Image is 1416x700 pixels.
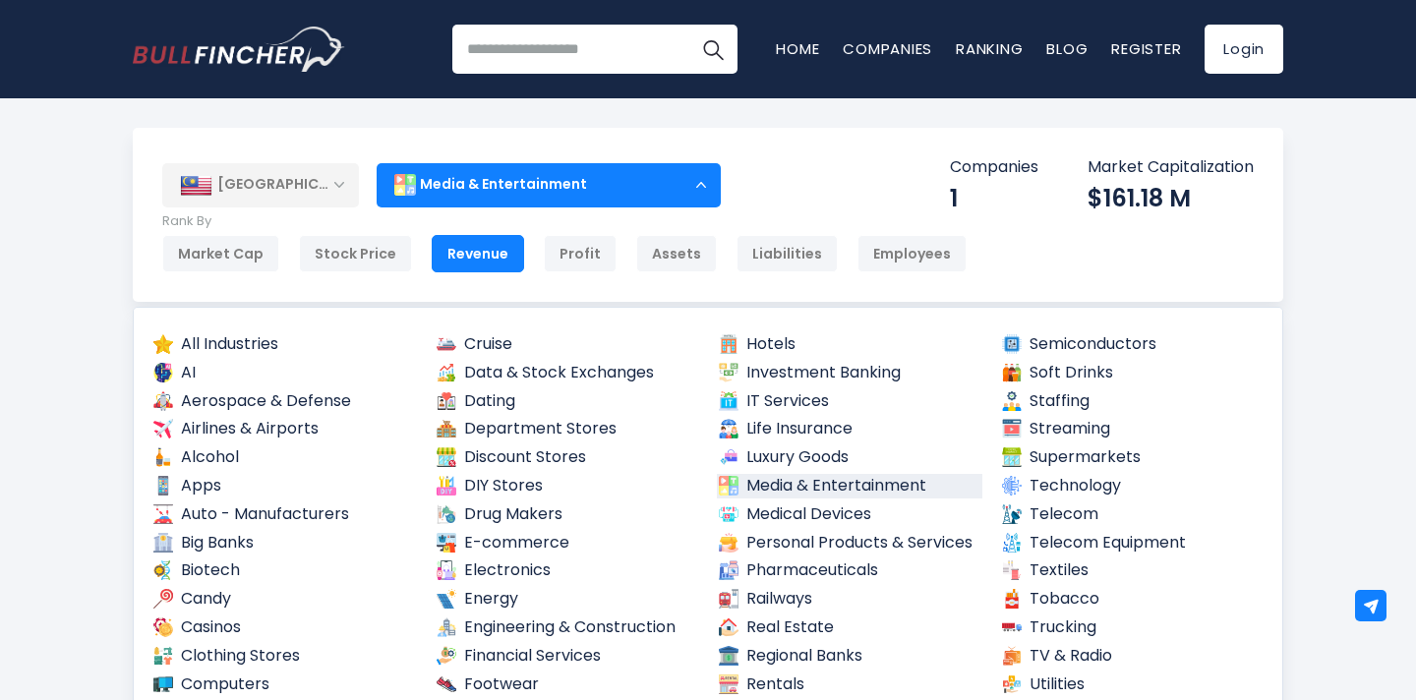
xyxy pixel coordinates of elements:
div: $161.18 M [1088,183,1254,213]
div: Media & Entertainment [377,162,721,207]
a: Casinos [151,615,417,640]
a: Luxury Goods [717,445,982,470]
a: Hotels [717,332,982,357]
a: Go to homepage [133,27,344,72]
a: Electronics [435,558,700,583]
a: Tobacco [1000,587,1266,612]
a: All Industries [151,332,417,357]
a: Footwear [435,672,700,697]
p: Companies [950,157,1038,178]
a: Login [1205,25,1283,74]
a: Big Banks [151,531,417,555]
a: Biotech [151,558,417,583]
div: Revenue [432,235,524,272]
a: Aerospace & Defense [151,389,417,414]
a: Trucking [1000,615,1266,640]
div: Liabilities [737,235,838,272]
a: Soft Drinks [1000,361,1266,385]
a: Financial Services [435,644,700,669]
p: Market Capitalization [1088,157,1254,178]
a: Technology [1000,474,1266,498]
div: [GEOGRAPHIC_DATA] [162,163,359,206]
a: Drug Makers [435,502,700,527]
a: IT Services [717,389,982,414]
a: Data & Stock Exchanges [435,361,700,385]
a: Department Stores [435,417,700,441]
a: Real Estate [717,615,982,640]
a: Life Insurance [717,417,982,441]
a: Supermarkets [1000,445,1266,470]
a: Candy [151,587,417,612]
a: Cruise [435,332,700,357]
div: Stock Price [299,235,412,272]
a: Investment Banking [717,361,982,385]
a: Semiconductors [1000,332,1266,357]
a: Computers [151,672,417,697]
a: Alcohol [151,445,417,470]
a: Telecom Equipment [1000,531,1266,555]
a: Dating [435,389,700,414]
a: DIY Stores [435,474,700,498]
a: Rentals [717,672,982,697]
div: Employees [857,235,967,272]
a: Railways [717,587,982,612]
a: Ranking [956,38,1023,59]
a: Staffing [1000,389,1266,414]
a: AI [151,361,417,385]
a: Textiles [1000,558,1266,583]
a: Auto - Manufacturers [151,502,417,527]
p: Rank By [162,213,967,230]
a: Airlines & Airports [151,417,417,441]
div: 1 [950,183,1038,213]
a: Regional Banks [717,644,982,669]
a: Engineering & Construction [435,615,700,640]
a: Telecom [1000,502,1266,527]
a: Discount Stores [435,445,700,470]
a: Home [776,38,819,59]
a: Medical Devices [717,502,982,527]
a: Register [1111,38,1181,59]
div: Profit [544,235,617,272]
a: Pharmaceuticals [717,558,982,583]
a: Media & Entertainment [717,474,982,498]
a: Streaming [1000,417,1266,441]
button: Search [688,25,737,74]
a: TV & Radio [1000,644,1266,669]
a: Personal Products & Services [717,531,982,555]
div: Market Cap [162,235,279,272]
img: Bullfincher logo [133,27,345,72]
a: Utilities [1000,672,1266,697]
a: Energy [435,587,700,612]
a: Apps [151,474,417,498]
a: E-commerce [435,531,700,555]
a: Companies [843,38,932,59]
a: Blog [1046,38,1088,59]
a: Clothing Stores [151,644,417,669]
div: Assets [636,235,717,272]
